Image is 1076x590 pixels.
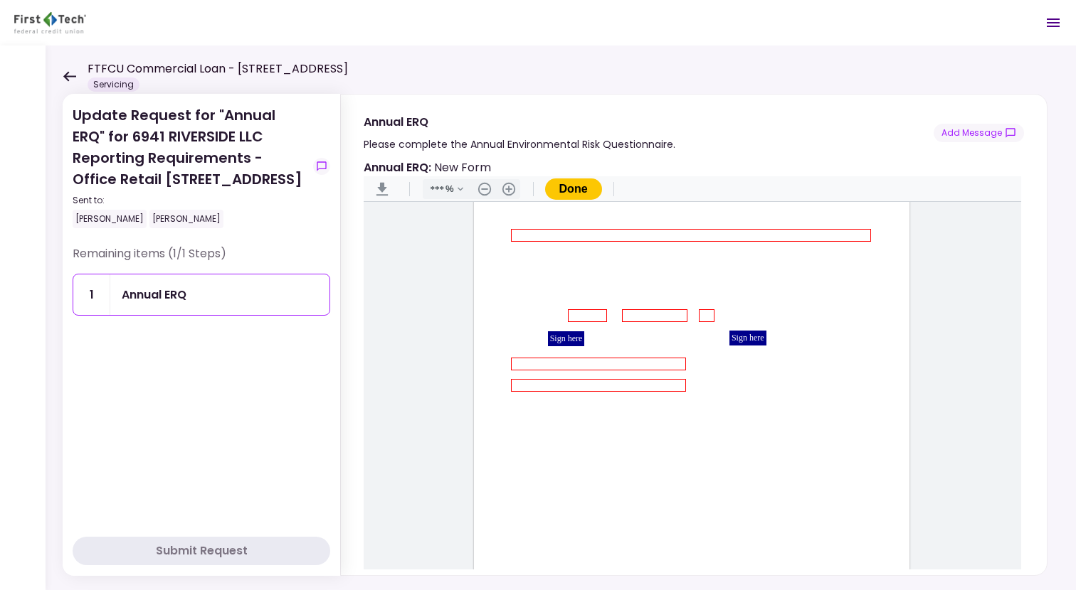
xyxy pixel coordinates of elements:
[73,194,307,207] div: Sent to:
[1036,6,1070,40] button: Open menu
[934,124,1024,142] button: show-messages
[73,104,307,228] div: Update Request for "Annual ERQ" for 6941 RIVERSIDE LLC Reporting Requirements - Office Retail [ST...
[122,286,186,304] div: Annual ERQ
[156,542,248,559] div: Submit Request
[73,274,110,315] div: 1
[313,158,330,175] button: show-messages
[88,60,348,77] h1: FTFCU Commercial Loan - [STREET_ADDRESS]
[14,12,86,33] img: Partner icon
[364,159,491,176] div: New Form
[88,77,139,92] div: Servicing
[149,210,223,228] div: [PERSON_NAME]
[340,94,1048,576] div: Annual ERQPlease complete the Annual Environmental Risk Questionnaire.show-messagesAnnual ERQ: Ne...
[73,245,330,274] div: Remaining items (1/1 Steps)
[73,537,330,565] button: Submit Request
[364,159,431,176] strong: Annual ERQ :
[73,274,330,316] a: 1Annual ERQ
[364,113,675,131] div: Annual ERQ
[364,136,675,153] div: Please complete the Annual Environmental Risk Questionnaire.
[73,210,147,228] div: [PERSON_NAME]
